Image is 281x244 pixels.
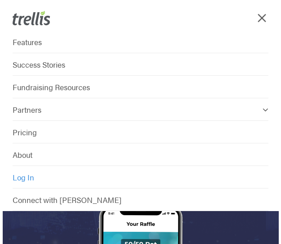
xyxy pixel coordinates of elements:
[13,82,90,92] span: Fundraising Resources
[13,37,42,47] span: Features
[13,76,268,98] a: Fundraising Resources
[13,149,32,160] span: About
[13,31,268,53] a: Features
[13,194,122,205] span: Connect with [PERSON_NAME]
[13,143,268,166] a: About
[13,11,50,25] img: Trellis
[13,104,41,115] span: Partners
[258,14,268,23] a: Navigation Menu
[13,166,268,189] a: Log In
[13,121,268,143] a: Pricing
[13,127,37,138] span: Pricing
[13,172,34,183] span: Log In
[13,98,268,121] a: Partners
[13,53,268,76] a: Success Stories
[13,189,268,211] a: Connect with [PERSON_NAME]
[13,59,65,70] span: Success Stories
